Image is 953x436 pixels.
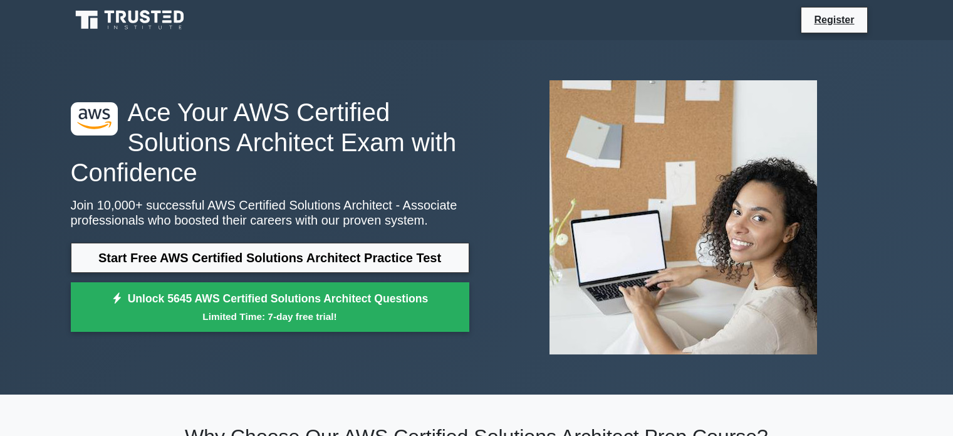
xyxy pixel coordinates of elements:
[71,243,469,273] a: Start Free AWS Certified Solutions Architect Practice Test
[71,198,469,228] p: Join 10,000+ successful AWS Certified Solutions Architect - Associate professionals who boosted t...
[806,12,862,28] a: Register
[71,282,469,332] a: Unlock 5645 AWS Certified Solutions Architect QuestionsLimited Time: 7-day free trial!
[71,97,469,188] h1: Ace Your AWS Certified Solutions Architect Exam with Confidence
[86,309,454,324] small: Limited Time: 7-day free trial!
